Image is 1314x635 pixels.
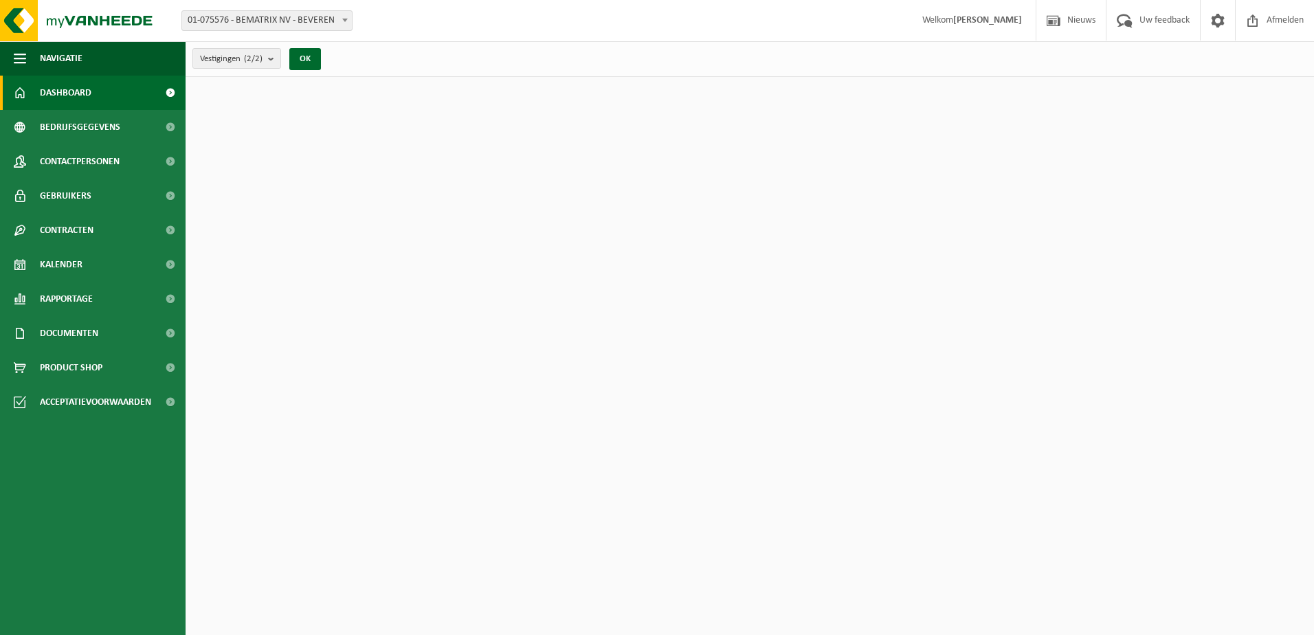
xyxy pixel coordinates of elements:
[40,144,120,179] span: Contactpersonen
[289,48,321,70] button: OK
[953,15,1022,25] strong: [PERSON_NAME]
[40,385,151,419] span: Acceptatievoorwaarden
[40,41,82,76] span: Navigatie
[244,54,263,63] count: (2/2)
[40,350,102,385] span: Product Shop
[40,110,120,144] span: Bedrijfsgegevens
[40,282,93,316] span: Rapportage
[40,179,91,213] span: Gebruikers
[181,10,353,31] span: 01-075576 - BEMATRIX NV - BEVEREN
[192,48,281,69] button: Vestigingen(2/2)
[200,49,263,69] span: Vestigingen
[40,76,91,110] span: Dashboard
[182,11,352,30] span: 01-075576 - BEMATRIX NV - BEVEREN
[40,316,98,350] span: Documenten
[40,247,82,282] span: Kalender
[40,213,93,247] span: Contracten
